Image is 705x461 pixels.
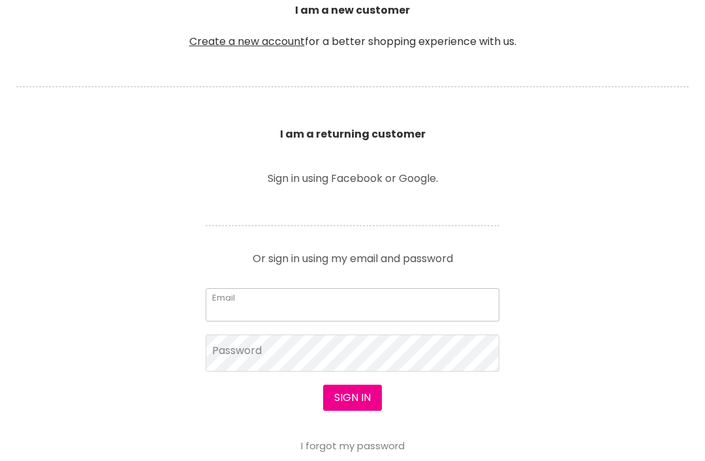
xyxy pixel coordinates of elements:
[295,3,410,18] b: I am a new customer
[189,34,305,49] a: Create a new account
[280,126,426,141] b: I am a returning customer
[301,439,405,453] a: I forgot my password
[206,243,499,264] p: Or sign in using my email and password
[206,173,499,184] p: Sign in using Facebook or Google.
[323,385,382,411] button: Sign in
